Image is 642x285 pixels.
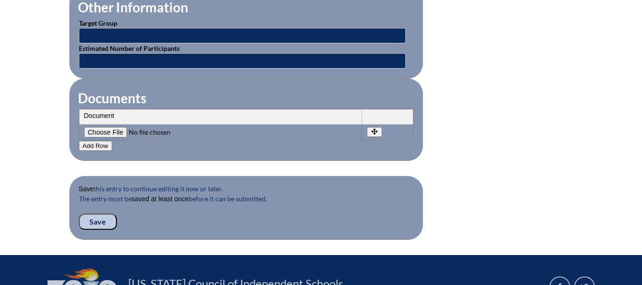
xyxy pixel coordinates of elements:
th: Document [79,109,362,125]
b: Save [79,185,94,193]
input: Save [79,214,117,230]
label: Target Group [79,19,117,27]
p: The entry must be before it can be submitted. [79,194,413,214]
label: Estimated Number of Participants [79,44,180,52]
b: saved at least once [132,195,189,203]
p: this entry to continue editing it now or later. [79,184,413,194]
button: Add Row [79,141,112,151]
legend: Documents [77,90,147,106]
